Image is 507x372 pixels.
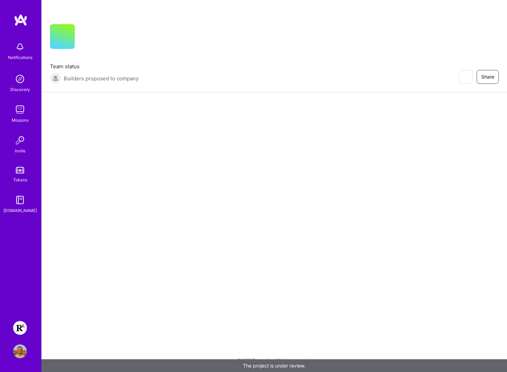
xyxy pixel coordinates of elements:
i: icon EyeClosed [463,74,468,80]
div: Invite [15,147,26,154]
a: Resilience Lab: Building a Health Tech Platform [11,321,29,335]
img: logo [14,14,28,26]
a: User Avatar [11,344,29,358]
div: Missions [12,117,29,124]
img: bell [13,40,27,54]
img: User Avatar [13,344,27,358]
span: Share [481,73,494,80]
img: discovery [13,72,27,86]
button: Share [477,70,499,84]
img: Builders proposed to company [50,73,61,84]
img: Invite [13,133,27,147]
span: Team status [50,63,139,70]
div: [DOMAIN_NAME] [3,207,37,214]
img: teamwork [13,103,27,117]
img: Resilience Lab: Building a Health Tech Platform [13,321,27,335]
div: The project is under review. [41,359,507,372]
div: Tokens [13,176,27,183]
div: Discovery [10,86,30,93]
img: tokens [16,167,24,173]
span: Builders proposed to company [64,75,139,82]
div: Notifications [8,54,32,61]
img: guide book [13,193,27,207]
i: icon CompanyGray [83,35,89,41]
